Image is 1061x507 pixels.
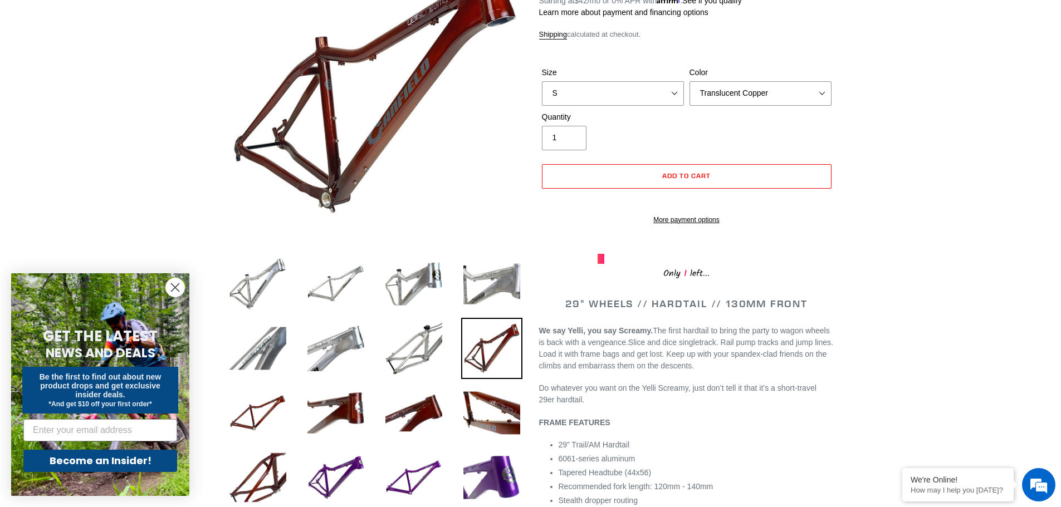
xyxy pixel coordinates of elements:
[539,30,568,40] a: Shipping
[383,318,444,379] img: Load image into Gallery viewer, YELLI SCREAMY - Frame Only
[305,318,366,379] img: Load image into Gallery viewer, YELLI SCREAMY - Frame Only
[539,325,834,372] p: Slice and dice singletrack. Rail pump tracks and jump lines. Load it with frame bags and get lost...
[911,475,1005,484] div: We're Online!
[46,344,155,362] span: NEWS AND DEALS
[227,318,289,379] img: Load image into Gallery viewer, YELLI SCREAMY - Frame Only
[23,450,177,472] button: Become an Insider!
[690,67,832,78] label: Color
[461,318,522,379] img: Load image into Gallery viewer, YELLI SCREAMY - Frame Only
[383,253,444,314] img: Load image into Gallery viewer, YELLI SCREAMY - Frame Only
[227,253,289,314] img: Load image into Gallery viewer, YELLI SCREAMY - Frame Only
[48,400,151,408] span: *And get $10 off your first order*
[559,496,638,505] span: Stealth dropper routing
[305,253,366,314] img: Load image into Gallery viewer, YELLI SCREAMY - Frame Only
[539,8,708,17] a: Learn more about payment and financing options
[559,440,630,449] span: 29” Trail/AM Hardtail
[542,215,832,225] a: More payment options
[542,164,832,189] button: Add to cart
[565,297,808,310] span: 29" WHEELS // HARDTAIL // 130MM FRONT
[43,326,158,346] span: GET THE LATEST
[40,372,162,399] span: Be the first to find out about new product drops and get exclusive insider deals.
[559,482,713,491] span: Recommended fork length: 120mm - 140mm
[539,29,834,40] div: calculated at checkout.
[542,67,684,78] label: Size
[539,418,610,427] b: FRAME FEATURES
[461,253,522,314] img: Load image into Gallery viewer, YELLI SCREAMY - Frame Only
[461,382,522,444] img: Load image into Gallery viewer, YELLI SCREAMY - Frame Only
[539,326,653,335] b: We say Yelli, you say Screamy.
[383,382,444,444] img: Load image into Gallery viewer, YELLI SCREAMY - Frame Only
[305,382,366,444] img: Load image into Gallery viewer, YELLI SCREAMY - Frame Only
[227,382,289,444] img: Load image into Gallery viewer, YELLI SCREAMY - Frame Only
[539,383,816,404] span: Do whatever you want on the Yelli Screamy, just don’t tell it that it’s a short-travel 29er hardt...
[662,171,711,180] span: Add to cart
[559,468,652,477] span: Tapered Headtube (44x56)
[559,454,635,463] span: 6061-series aluminum
[598,264,776,281] div: Only left...
[542,111,684,123] label: Quantity
[681,267,690,280] span: 1
[911,486,1005,494] p: How may I help you today?
[539,326,830,347] span: The first hardtail to bring the party to wagon wheels is back with a vengeance.
[165,278,185,297] button: Close dialog
[23,419,177,441] input: Enter your email address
